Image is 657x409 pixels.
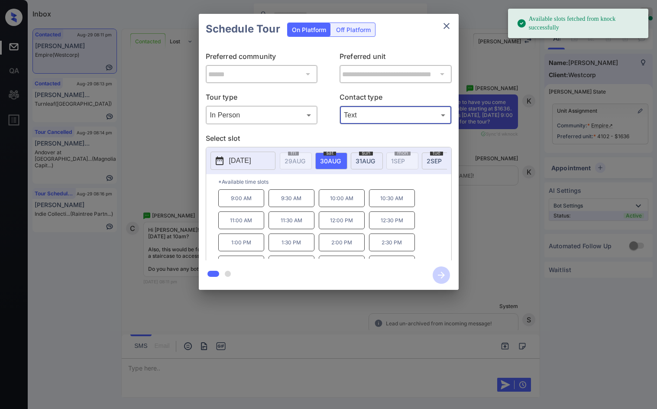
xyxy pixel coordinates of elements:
p: 11:30 AM [269,211,314,229]
button: close [438,17,455,35]
span: sat [324,150,336,156]
span: tue [430,150,443,156]
div: In Person [208,108,316,122]
p: 9:30 AM [269,189,314,207]
span: 30 AUG [320,157,341,165]
div: On Platform [288,23,330,36]
h2: Schedule Tour [199,14,287,44]
span: 2 SEP [427,157,442,165]
button: btn-next [427,264,455,286]
p: 2:30 PM [369,234,415,251]
span: sun [359,150,373,156]
p: Preferred community [206,51,318,65]
p: Preferred unit [340,51,452,65]
p: 3:30 PM [269,256,314,273]
p: 1:30 PM [269,234,314,251]
button: [DATE] [210,152,275,170]
div: Text [342,108,450,122]
p: 3:00 PM [218,256,264,273]
p: 10:00 AM [319,189,365,207]
p: 11:00 AM [218,211,264,229]
div: date-select [351,153,383,169]
p: 4:00 PM [319,256,365,273]
p: 12:30 PM [369,211,415,229]
p: 2:00 PM [319,234,365,251]
p: 1:00 PM [218,234,264,251]
p: 12:00 PM [319,211,365,229]
p: Select slot [206,133,452,147]
p: [DATE] [229,156,251,166]
div: Off Platform [332,23,375,36]
div: date-select [422,153,454,169]
div: Available slots fetched from knock successfully [517,11,641,36]
div: date-select [315,153,347,169]
p: Contact type [340,92,452,106]
p: Tour type [206,92,318,106]
p: 4:30 PM [369,256,415,273]
span: 31 AUG [356,157,375,165]
p: *Available time slots [218,174,451,189]
p: 9:00 AM [218,189,264,207]
p: 10:30 AM [369,189,415,207]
